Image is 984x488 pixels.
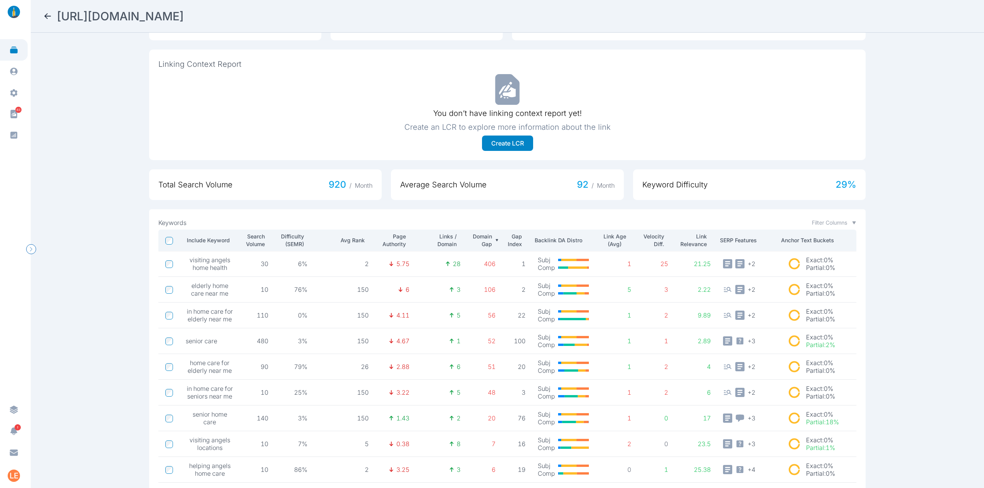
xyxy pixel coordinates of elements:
span: home care for elderly near me [186,359,234,374]
span: visiting angels home health [186,256,234,271]
p: SERP Features [720,237,775,244]
p: 3% [281,414,307,422]
p: Velocity Diff. [640,233,664,248]
p: Comp [538,315,555,323]
p: 2 [605,440,632,448]
p: Avg Rank [317,237,365,244]
img: linklaunch_small.2ae18699.png [5,6,23,18]
p: Difficulty (SEMR) [278,233,304,248]
p: 1 [643,466,668,473]
p: 28 [453,260,460,268]
p: 0 [643,414,668,422]
p: Exact : 0% [806,308,835,315]
p: Subj [538,462,555,470]
p: 0.38 [396,440,409,448]
p: 0% [281,311,307,319]
p: 20 [508,363,525,371]
p: 150 [320,414,369,422]
p: Comp [538,444,555,452]
p: Exact : 0% [806,436,835,444]
p: 3.22 [396,389,409,396]
p: 1 [605,414,632,422]
p: 1 [643,337,668,345]
p: Subj [538,385,555,392]
p: 3.25 [396,466,409,473]
h2: https://www.visitingangels.com/northsandiego/home [57,9,184,23]
p: 5 [457,389,460,396]
p: Partial : 2% [806,341,835,349]
span: + 2 [748,362,755,371]
p: 23.5 [680,440,711,448]
p: 56 [473,311,495,319]
p: Exact : 0% [806,282,835,289]
p: 2 [643,311,668,319]
span: + 2 [748,259,755,268]
p: Subj [538,308,555,315]
span: Month [597,182,615,189]
p: 0 [605,466,632,473]
p: 20 [473,414,495,422]
span: senior home care [186,410,234,426]
p: Search Volume [243,233,265,248]
span: Filter Columns [812,219,847,227]
p: Links / Domain [419,233,456,248]
p: Partial : 0% [806,367,835,374]
p: You don’t have linking context report yet! [433,108,582,119]
p: 6% [281,260,307,268]
p: 150 [320,286,369,293]
p: 25% [281,389,307,396]
span: 83 [15,107,22,113]
p: 7 [473,440,495,448]
p: Comp [538,367,555,374]
span: + 3 [748,414,755,422]
p: 3 [457,466,460,473]
p: 19 [508,466,525,473]
p: Comp [538,341,555,349]
button: Filter Columns [812,219,856,227]
p: Page Authority [378,233,406,248]
p: Partial : 0% [806,264,835,271]
p: 5 [605,286,632,293]
p: Keywords [158,219,186,227]
span: 92 [577,179,615,191]
p: Subj [538,256,555,264]
p: 1.43 [396,414,409,422]
span: + 2 [748,311,755,319]
p: 79% [281,363,307,371]
p: Partial : 18% [806,418,839,426]
p: Gap Index [505,233,522,248]
p: 2 [320,466,369,473]
p: 6 [406,286,409,293]
p: 30 [246,260,268,268]
p: 2 [320,260,369,268]
p: 1 [605,363,632,371]
p: 6 [457,363,460,371]
span: / [592,182,594,189]
p: 2.22 [680,286,711,293]
p: 480 [246,337,268,345]
p: Link Age (Avg) [602,233,628,248]
p: Comp [538,392,555,400]
p: 10 [246,389,268,396]
span: 920 [329,179,372,191]
p: Partial : 1% [806,444,835,452]
span: senior care [186,337,217,345]
p: 2 [457,414,460,422]
p: Subj [538,436,555,444]
p: Exact : 0% [806,385,835,392]
p: Link Relevance [677,233,707,248]
p: Exact : 0% [806,256,835,264]
span: / [349,182,352,189]
p: 3 [643,286,668,293]
p: 5 [457,311,460,319]
p: 9.89 [680,311,711,319]
p: Comp [538,418,555,426]
span: Average Search Volume [400,179,487,190]
p: Exact : 0% [806,359,835,367]
p: 1 [457,337,460,345]
p: 90 [246,363,268,371]
p: Partial : 0% [806,392,835,400]
span: + 2 [748,388,755,396]
span: Keyword Difficulty [642,179,708,190]
p: 21.25 [680,260,711,268]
